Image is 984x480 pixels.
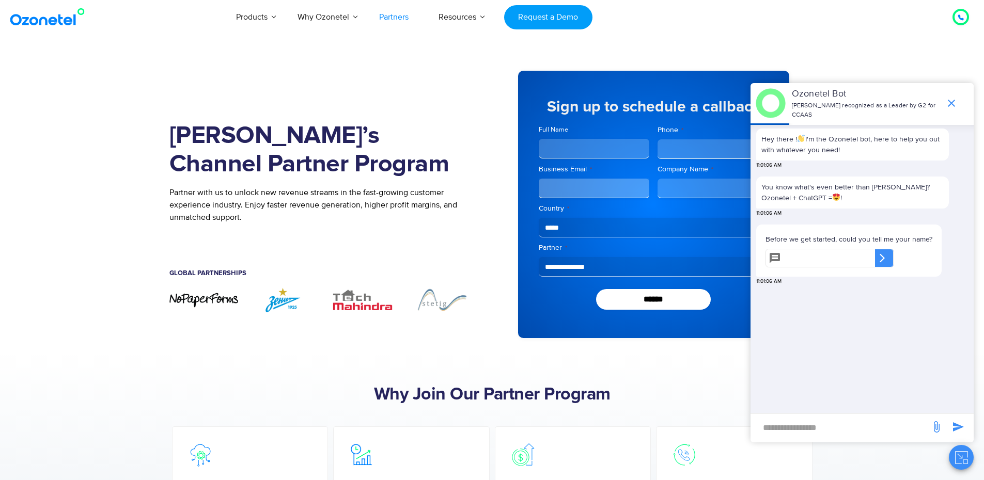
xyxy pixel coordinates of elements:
label: Company Name [658,164,769,174]
a: Request a Demo [504,5,592,29]
h5: Global Partnerships [169,270,477,277]
div: 2 / 7 [248,287,318,312]
div: 3 / 7 [328,287,397,312]
div: Image Carousel [169,287,477,312]
img: nopaperforms [169,292,239,308]
p: Hey there ! I'm the Ozonetel bot, here to help you out with whatever you need! [761,134,944,155]
label: Full Name [539,125,650,135]
img: 😍 [833,194,840,201]
img: ZENIT [248,287,318,312]
img: header [756,88,786,118]
p: You know what's even better than [PERSON_NAME]? Ozonetel + ChatGPT = ! [761,182,944,203]
h2: Why Join Our Partner Program [169,385,815,405]
span: 11:01:06 AM [756,162,782,169]
p: Ozonetel Bot [792,87,940,101]
img: Stetig [408,287,477,312]
span: send message [926,417,947,437]
h1: [PERSON_NAME]’s Channel Partner Program [169,122,477,179]
div: new-msg-input [756,419,925,437]
button: Close chat [949,445,974,470]
span: 11:01:06 AM [756,278,782,285]
h5: Sign up to schedule a callback [539,99,769,115]
img: 👋 [798,135,805,142]
div: 4 / 7 [408,287,477,312]
p: [PERSON_NAME] recognized as a Leader by G2 for CCAAS [792,101,940,120]
label: Country [539,203,769,214]
p: Partner with us to unlock new revenue streams in the fast-growing customer experience industry. E... [169,186,477,223]
span: end chat or minimize [941,93,962,114]
div: 1 / 7 [169,292,239,308]
span: 11:01:06 AM [756,210,782,217]
label: Partner [539,243,769,253]
span: send message [948,417,969,437]
label: Business Email [539,164,650,174]
p: Before we get started, could you tell me your name? [766,234,932,245]
label: Phone [658,125,769,135]
img: TechMahindra [328,287,397,312]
